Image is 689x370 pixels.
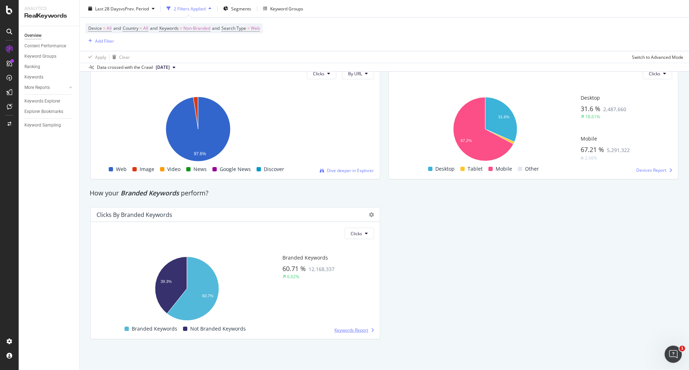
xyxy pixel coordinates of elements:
div: Apply [95,54,106,60]
span: 5,291,322 [607,147,630,153]
span: and [150,25,158,31]
span: Other [525,165,539,173]
div: Clicks By Branded Keywords [97,211,172,218]
a: Keywords Explorer [24,98,74,105]
svg: A chart. [395,93,576,165]
span: Devices Report [636,167,666,173]
button: [DATE] [153,63,178,72]
span: Web [251,23,260,33]
div: Keywords Explorer [24,98,60,105]
span: 31.6 % [581,104,600,113]
div: Clear [119,54,130,60]
a: Ranking [24,63,74,71]
span: Web [116,165,127,174]
span: = [247,25,250,31]
a: Keyword Sampling [24,122,74,129]
a: Keywords [24,73,74,81]
div: How your perform? [90,189,381,198]
span: Dive deeper in Explorer [327,167,374,174]
svg: A chart. [97,253,277,324]
div: Add Filter [95,38,114,44]
span: vs Prev. Period [121,5,149,11]
button: Last 28 DaysvsPrev. Period [85,3,158,14]
button: Switch to Advanced Mode [629,51,683,63]
a: Content Performance [24,42,74,50]
div: Keyword Groups [270,5,303,11]
span: Image [140,165,154,174]
span: 1 [679,346,685,351]
button: Clicks [344,228,374,239]
span: Google News [220,165,251,174]
button: Clear [109,51,130,63]
span: All [107,23,112,33]
span: 2025 Aug. 25th [156,64,170,71]
button: Segments [220,3,254,14]
span: Non-Branded [183,23,210,33]
div: Content Performance [24,42,66,50]
span: Search Type [221,25,246,31]
span: Segments [231,5,251,11]
img: Equal [581,157,583,159]
button: By URL [342,68,374,79]
span: Last 28 Days [95,5,121,11]
span: = [140,25,142,31]
span: News [193,165,207,174]
text: 39.3% [160,279,172,284]
div: Keywords [24,73,43,81]
span: 67.21 % [581,145,604,154]
span: Clicks [313,71,324,77]
div: 6.02% [287,274,299,280]
span: Clicks [351,231,362,237]
span: 12,168,337 [309,266,334,272]
div: Switch to Advanced Mode [632,54,683,60]
span: Keywords [159,25,179,31]
span: and [212,25,220,31]
span: Mobile [581,135,597,142]
text: 60.7% [202,294,214,298]
div: Keyword Groups [24,53,56,60]
iframe: Intercom live chat [665,346,682,363]
a: Dive deeper in Explorer [320,167,374,174]
span: Mobile [496,165,512,173]
span: and [113,25,121,31]
div: 2 Filters Applied [174,5,206,11]
div: 2.66% [585,155,597,161]
button: Keyword Groups [260,3,306,14]
span: Device [88,25,102,31]
span: = [180,25,182,31]
svg: A chart. [97,93,300,165]
span: Desktop [581,94,600,101]
span: Desktop [435,165,455,173]
a: Explorer Bookmarks [24,108,74,115]
span: Keywords Report [334,327,368,333]
a: Overview [24,32,74,39]
span: Branded Keywords [132,324,177,333]
div: More Reports [24,84,50,91]
text: 67.2% [461,138,472,142]
a: More Reports [24,84,67,91]
div: 18.61% [585,114,600,120]
button: Add Filter [85,37,114,45]
div: Overview [24,32,42,39]
div: Explorer Bookmarks [24,108,63,115]
text: 97.6% [194,151,206,156]
div: RealKeywords [24,12,74,20]
span: Video [167,165,181,174]
span: Discover [264,165,284,174]
text: 31.6% [498,115,509,119]
button: Clicks [307,68,336,79]
button: Apply [85,51,106,63]
span: Not Branded Keywords [190,324,246,333]
span: = [103,25,106,31]
a: Devices Report [636,167,672,173]
a: Keyword Groups [24,53,74,60]
div: Keyword Sampling [24,122,61,129]
div: Data crossed with the Crawl [97,64,153,71]
span: All [143,23,148,33]
span: Country [123,25,139,31]
span: By URL [348,71,362,77]
span: Branded Keywords [121,189,179,197]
